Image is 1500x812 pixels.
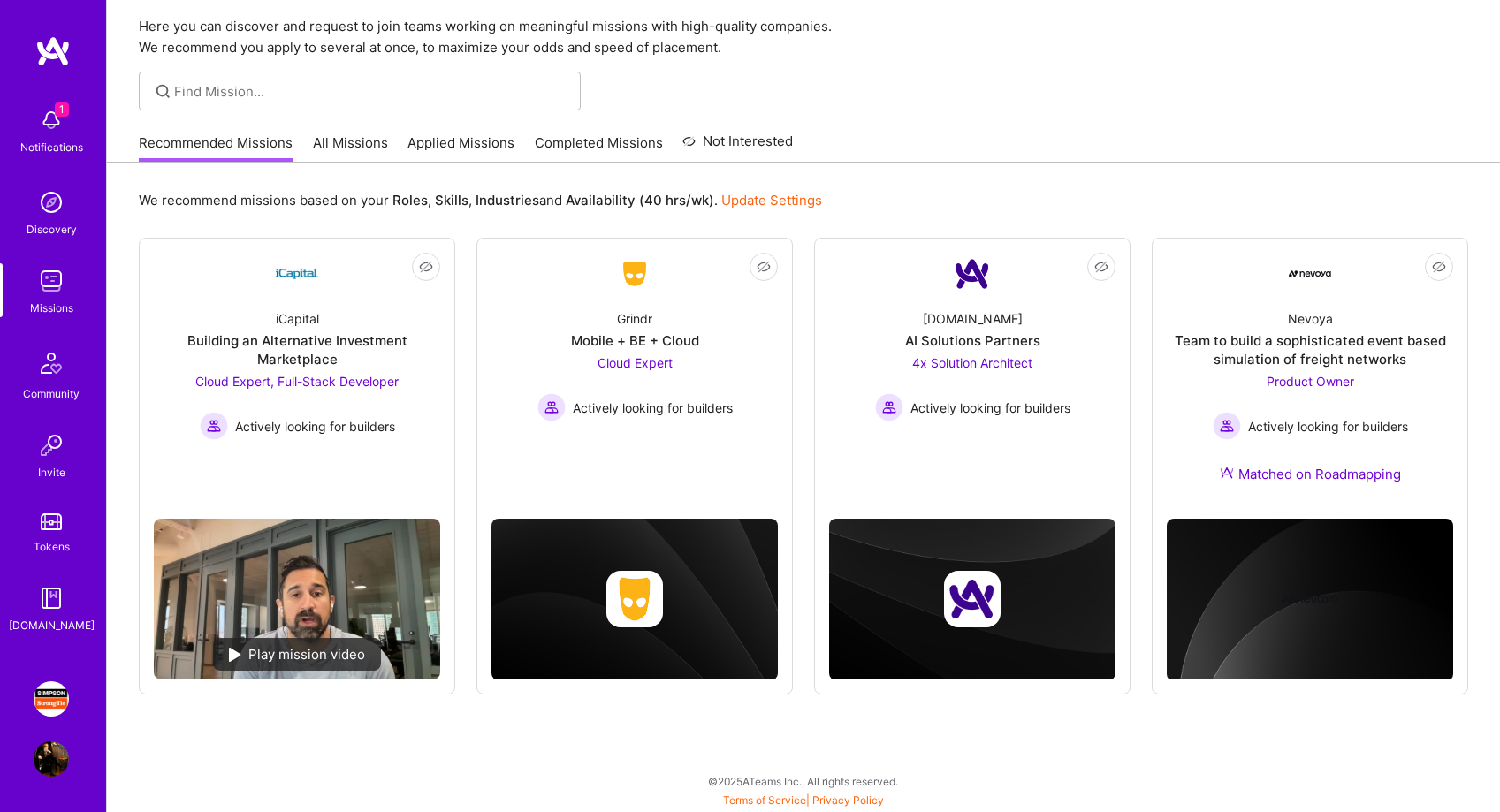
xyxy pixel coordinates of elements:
[139,16,1468,58] p: Here you can discover and request to join teams working on meaningful missions with high-quality ...
[617,309,652,328] div: Grindr
[34,581,69,616] img: guide book
[41,513,62,530] img: tokens
[34,741,69,777] img: User Avatar
[1213,412,1241,440] img: Actively looking for builders
[276,309,319,328] div: iCapital
[923,309,1023,328] div: [DOMAIN_NAME]
[35,35,71,67] img: logo
[476,192,539,209] b: Industries
[573,398,733,417] span: Actively looking for builders
[419,260,433,274] i: icon EyeClosed
[912,355,1032,370] span: 4x Solution Architect
[195,374,399,389] span: Cloud Expert, Full-Stack Developer
[812,793,884,807] a: Privacy Policy
[276,253,318,295] img: Company Logo
[29,741,73,777] a: User Avatar
[29,681,73,717] a: Simpson Strong-Tie: Product Management for Platform
[34,102,69,138] img: bell
[613,258,656,290] img: Company Logo
[435,192,468,209] b: Skills
[1167,253,1453,505] a: Company LogoNevoyaTeam to build a sophisticated event based simulation of freight networksProduct...
[875,393,903,421] img: Actively looking for builders
[229,648,241,662] img: play
[154,331,440,368] div: Building an Alternative Investment Marketplace
[213,638,381,671] div: Play mission video
[537,393,566,421] img: Actively looking for builders
[34,537,70,556] div: Tokens
[313,133,388,163] a: All Missions
[1094,260,1108,274] i: icon EyeClosed
[829,519,1115,680] img: cover
[721,192,822,209] a: Update Settings
[682,131,793,163] a: Not Interested
[34,681,69,717] img: Simpson Strong-Tie: Product Management for Platform
[139,191,822,209] p: We recommend missions based on your , , and .
[1432,260,1446,274] i: icon EyeClosed
[27,220,77,239] div: Discovery
[9,616,95,634] div: [DOMAIN_NAME]
[491,519,778,680] img: cover
[944,571,1001,627] img: Company logo
[139,133,293,163] a: Recommended Missions
[1220,465,1401,483] div: Matched on Roadmapping
[154,519,440,679] img: No Mission
[174,82,567,101] input: Find Mission...
[30,299,73,317] div: Missions
[1288,309,1333,328] div: Nevoya
[535,133,663,163] a: Completed Missions
[34,428,69,463] img: Invite
[407,133,514,163] a: Applied Missions
[1248,417,1408,436] span: Actively looking for builders
[491,253,778,459] a: Company LogoGrindrMobile + BE + CloudCloud Expert Actively looking for buildersActively looking f...
[34,263,69,299] img: teamwork
[829,253,1115,459] a: Company Logo[DOMAIN_NAME]AI Solutions Partners4x Solution Architect Actively looking for builders...
[154,253,440,505] a: Company LogoiCapitalBuilding an Alternative Investment MarketplaceCloud Expert, Full-Stack Develo...
[571,331,699,350] div: Mobile + BE + Cloud
[723,793,884,807] span: |
[55,102,69,117] span: 1
[951,253,994,295] img: Company Logo
[606,571,663,627] img: Company logo
[910,398,1070,417] span: Actively looking for builders
[723,793,806,807] a: Terms of Service
[200,412,228,440] img: Actively looking for builders
[153,81,173,102] i: icon SearchGrey
[235,417,395,436] span: Actively looking for builders
[1220,466,1234,480] img: Ateam Purple Icon
[566,192,714,209] b: Availability (40 hrs/wk)
[392,192,428,209] b: Roles
[757,260,771,274] i: icon EyeClosed
[20,138,83,156] div: Notifications
[23,384,80,403] div: Community
[30,342,72,384] img: Community
[1167,519,1453,681] img: cover
[106,759,1500,803] div: © 2025 ATeams Inc., All rights reserved.
[598,355,673,370] span: Cloud Expert
[1282,571,1338,627] img: Company logo
[1167,331,1453,368] div: Team to build a sophisticated event based simulation of freight networks
[905,331,1040,350] div: AI Solutions Partners
[38,463,65,482] div: Invite
[34,185,69,220] img: discovery
[1267,374,1354,389] span: Product Owner
[1289,270,1331,277] img: Company Logo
